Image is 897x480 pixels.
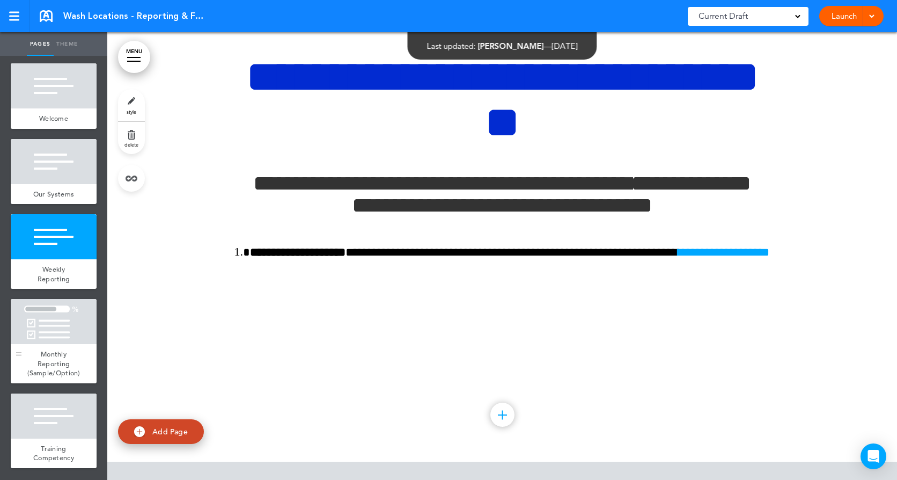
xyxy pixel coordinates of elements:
[827,6,861,26] a: Launch
[11,184,97,205] a: Our Systems
[861,443,886,469] div: Open Intercom Messenger
[552,41,578,51] span: [DATE]
[152,427,188,437] span: Add Page
[118,122,145,154] a: delete
[39,114,68,123] span: Welcome
[27,350,80,377] span: Monthly Reporting (Sample/Option)
[54,32,80,56] a: Theme
[38,265,70,283] span: Weekly Reporting
[124,141,138,148] span: delete
[134,426,145,437] img: add.svg
[427,42,578,50] div: —
[118,41,150,73] a: MENU
[427,41,476,51] span: Last updated:
[33,444,74,463] span: Training Competency
[11,344,97,383] a: Monthly Reporting (Sample/Option)
[11,108,97,129] a: Welcome
[11,439,97,468] a: Training Competency
[118,89,145,121] a: style
[27,32,54,56] a: Pages
[699,9,748,24] span: Current Draft
[478,41,544,51] span: [PERSON_NAME]
[118,419,204,445] a: Add Page
[33,190,74,199] span: Our Systems
[63,10,208,22] span: Wash Locations - Reporting & Forms
[11,259,97,289] a: Weekly Reporting
[127,108,136,115] span: style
